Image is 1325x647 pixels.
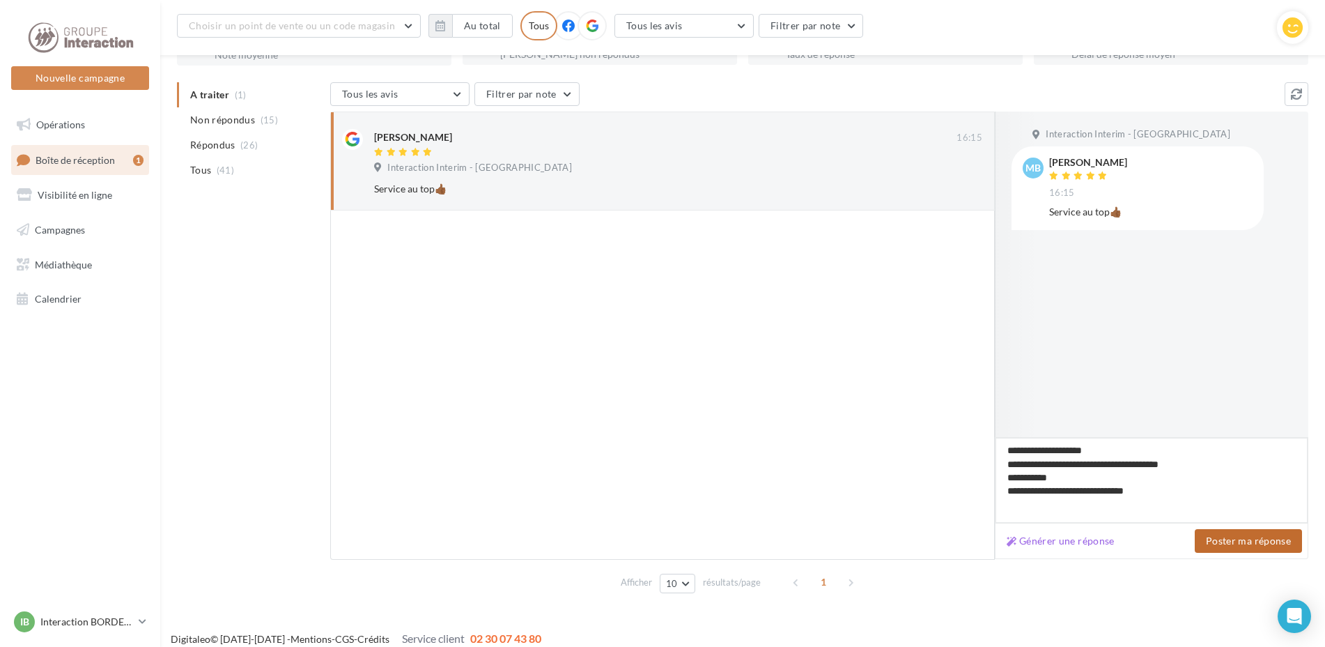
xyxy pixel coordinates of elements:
[8,215,152,245] a: Campagnes
[36,153,115,165] span: Boîte de réception
[621,576,652,589] span: Afficher
[171,633,210,645] a: Digitaleo
[35,293,82,305] span: Calendrier
[1049,158,1127,167] div: [PERSON_NAME]
[8,250,152,280] a: Médiathèque
[428,14,513,38] button: Au total
[470,632,541,645] span: 02 30 07 43 80
[402,632,465,645] span: Service client
[357,633,389,645] a: Crédits
[11,609,149,635] a: IB Interaction BORDEAUX
[666,578,678,589] span: 10
[20,615,29,629] span: IB
[1001,533,1120,549] button: Générer une réponse
[8,110,152,139] a: Opérations
[171,633,541,645] span: © [DATE]-[DATE] - - -
[40,615,133,629] p: Interaction BORDEAUX
[626,20,683,31] span: Tous les avis
[190,163,211,177] span: Tous
[133,155,144,166] div: 1
[956,132,982,144] span: 16:15
[190,138,235,152] span: Répondus
[374,130,452,144] div: [PERSON_NAME]
[520,11,557,40] div: Tous
[1025,161,1041,175] span: MB
[474,82,580,106] button: Filtrer par note
[1049,205,1253,219] div: Service au top👍🏾
[8,181,152,210] a: Visibilité en ligne
[1046,128,1230,141] span: Interaction Interim - [GEOGRAPHIC_DATA]
[374,182,892,196] div: Service au top👍🏾
[387,162,572,174] span: Interaction Interim - [GEOGRAPHIC_DATA]
[1195,529,1302,553] button: Poster ma réponse
[452,14,513,38] button: Au total
[703,576,761,589] span: résultats/page
[35,258,92,270] span: Médiathèque
[8,145,152,175] a: Boîte de réception1
[290,633,332,645] a: Mentions
[217,165,234,176] span: (41)
[335,633,354,645] a: CGS
[759,14,864,38] button: Filtrer par note
[342,88,398,100] span: Tous les avis
[614,14,754,38] button: Tous les avis
[190,113,255,127] span: Non répondus
[660,574,695,593] button: 10
[177,14,421,38] button: Choisir un point de vente ou un code magasin
[1049,187,1075,199] span: 16:15
[35,224,85,236] span: Campagnes
[330,82,470,106] button: Tous les avis
[8,284,152,314] a: Calendrier
[36,119,85,130] span: Opérations
[189,20,395,31] span: Choisir un point de vente ou un code magasin
[240,139,258,151] span: (26)
[261,114,278,125] span: (15)
[1278,600,1311,633] div: Open Intercom Messenger
[812,571,835,593] span: 1
[38,189,112,201] span: Visibilité en ligne
[11,66,149,90] button: Nouvelle campagne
